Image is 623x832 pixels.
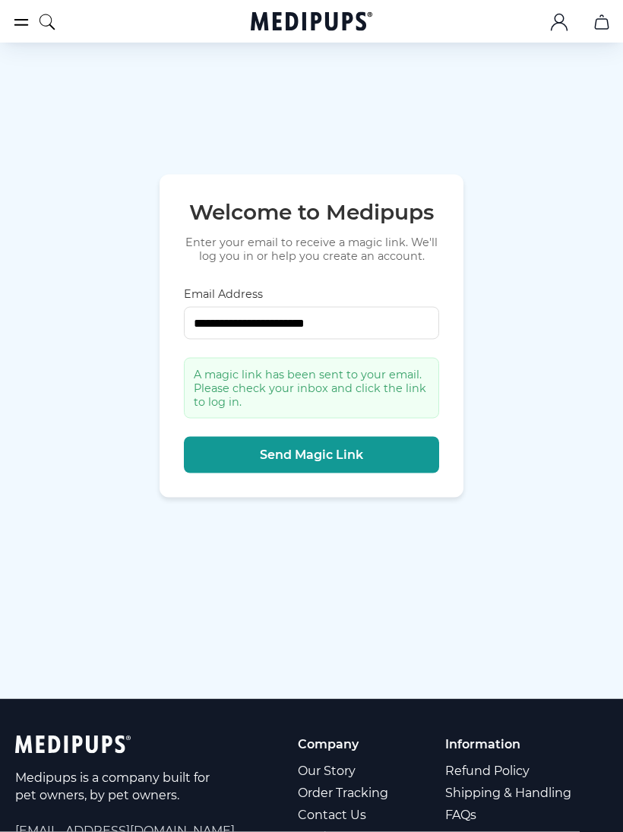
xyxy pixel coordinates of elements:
button: cart [583,4,620,40]
div: A magic link has been sent to your email. Please check your inbox and click the link to log in. [184,358,439,419]
h1: Welcome to Medipups [184,199,439,225]
p: Company [298,736,391,753]
span: Send Magic Link [260,448,363,463]
p: Enter your email to receive a magic link. We'll log you in or help you create an account. [184,236,439,263]
a: Our Story [298,760,391,782]
button: search [38,3,56,41]
button: Send Magic Link [184,437,439,473]
a: Refund Policy [445,760,574,782]
a: FAQs [445,804,574,826]
button: burger-menu [12,13,30,31]
button: account [541,4,577,40]
p: Medipups is a company built for pet owners, by pet owners. [15,769,213,804]
a: Order Tracking [298,782,391,804]
label: Email Address [184,287,439,301]
a: Medipups [251,10,372,36]
a: Shipping & Handling [445,782,574,804]
a: Contact Us [298,804,391,826]
p: Information [445,736,574,753]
